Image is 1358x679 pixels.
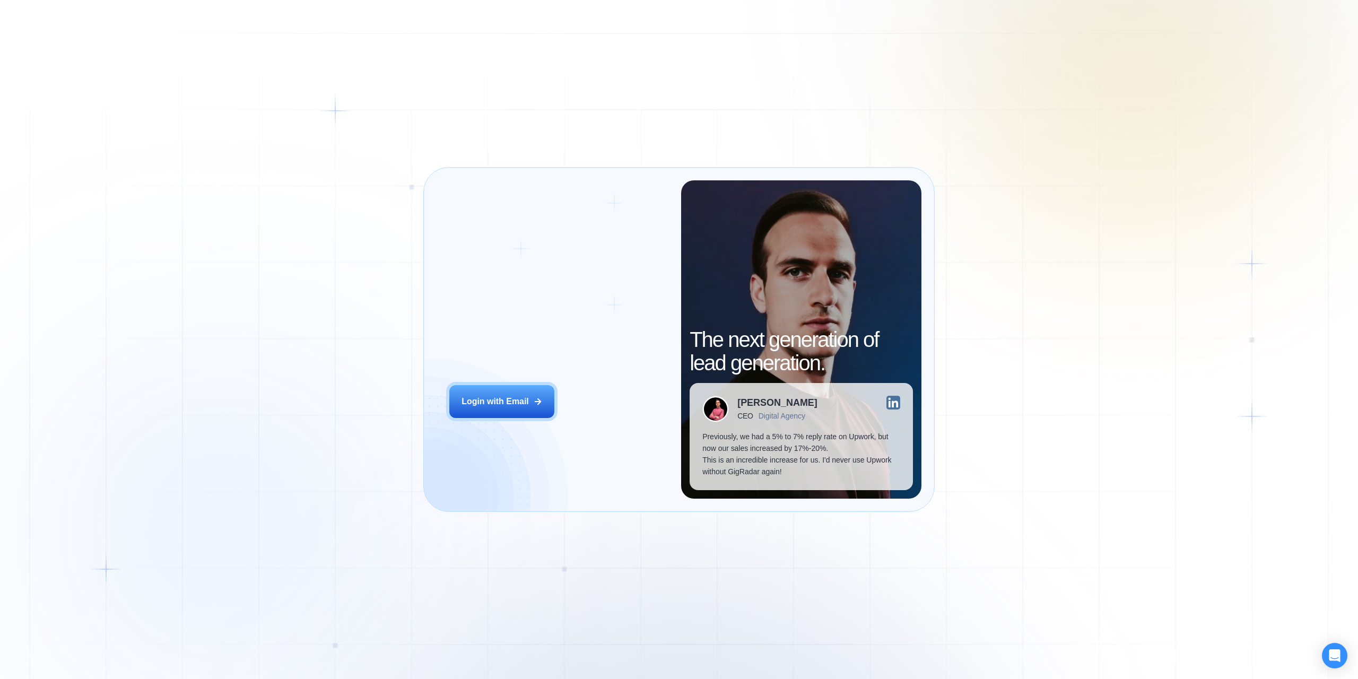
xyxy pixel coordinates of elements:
h2: The next generation of lead generation. [690,328,912,375]
div: CEO [737,412,753,420]
div: Open Intercom Messenger [1322,643,1347,668]
p: Previously, we had a 5% to 7% reply rate on Upwork, but now our sales increased by 17%-20%. This ... [702,431,900,477]
button: Login with Email [449,385,554,418]
div: Login with Email [462,396,529,407]
div: [PERSON_NAME] [737,398,817,407]
div: Digital Agency [759,412,805,420]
